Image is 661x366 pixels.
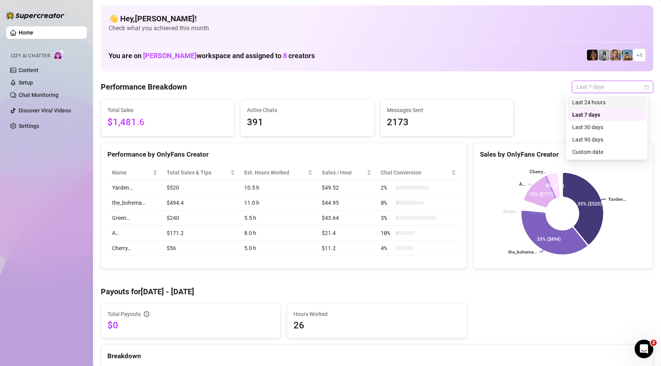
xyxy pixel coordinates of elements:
span: Hours Worked [293,310,460,318]
iframe: Intercom live chat [635,340,653,358]
td: 5.5 h [240,211,318,226]
span: Sales / Hour [322,168,365,177]
span: $1,481.6 [107,115,228,130]
span: Last 7 days [576,81,649,93]
a: Discover Viral Videos [19,107,71,114]
span: 391 [247,115,367,130]
text: Cherry… [530,169,546,174]
td: A… [107,226,162,241]
span: Active Chats [247,106,367,114]
td: $171.2 [162,226,239,241]
th: Total Sales & Tips [162,165,239,180]
h4: Payouts for [DATE] - [DATE] [101,286,653,297]
div: Custom date [572,148,641,156]
span: $0 [107,319,274,331]
span: + 4 [636,51,642,59]
h1: You are on workspace and assigned to creators [109,52,315,60]
td: 8.0 h [240,226,318,241]
h4: Performance Breakdown [101,81,187,92]
td: $11.2 [317,241,376,256]
span: calendar [644,85,649,89]
img: Babydanix [622,50,633,60]
div: Last 7 days [572,110,641,119]
div: Est. Hours Worked [244,168,307,177]
span: 2 [651,340,657,346]
td: $494.4 [162,195,239,211]
img: AI Chatter [53,49,65,60]
img: Cherry [610,50,621,60]
span: [PERSON_NAME] [143,52,197,60]
td: $43.64 [317,211,376,226]
text: A… [519,182,525,187]
a: Content [19,67,38,73]
span: Total Sales & Tips [167,168,228,177]
span: Total Payouts [107,310,141,318]
td: 11.0 h [240,195,318,211]
div: Last 7 days [568,109,646,121]
text: Green… [503,209,518,214]
a: Chat Monitoring [19,92,59,98]
td: 10.5 h [240,180,318,195]
div: Last 90 days [568,133,646,146]
span: Izzy AI Chatter [11,52,50,60]
a: Setup [19,79,33,86]
span: Total Sales [107,106,228,114]
div: Breakdown [107,351,647,361]
td: 5.0 h [240,241,318,256]
td: $21.4 [317,226,376,241]
span: 26 [293,319,460,331]
span: 8 [283,52,287,60]
span: 4 % [381,244,393,252]
div: Performance by OnlyFans Creator [107,149,461,160]
div: Last 30 days [572,123,641,131]
span: 2173 [387,115,507,130]
span: Messages Sent [387,106,507,114]
div: Last 24 hours [568,96,646,109]
span: 8 % [381,199,393,207]
h4: 👋 Hey, [PERSON_NAME] ! [109,13,645,24]
span: Name [112,168,151,177]
span: Check what you achieved this month [109,24,645,33]
td: Yarden… [107,180,162,195]
text: Yarden… [608,197,626,202]
img: logo-BBDzfeDw.svg [6,12,64,19]
span: 2 % [381,183,393,192]
div: Last 30 days [568,121,646,133]
div: Last 90 days [572,135,641,144]
a: Home [19,29,33,36]
td: the_bohema… [107,195,162,211]
th: Sales / Hour [317,165,376,180]
text: the_bohema… [508,249,537,255]
td: $240 [162,211,239,226]
img: A [599,50,609,60]
span: info-circle [144,311,149,317]
span: 3 % [381,214,393,222]
div: Last 24 hours [572,98,641,107]
span: 10 % [381,229,393,237]
div: Sales by OnlyFans Creator [480,149,647,160]
th: Name [107,165,162,180]
th: Chat Conversion [376,165,460,180]
td: $56 [162,241,239,256]
td: Cherry… [107,241,162,256]
div: Custom date [568,146,646,158]
td: Green… [107,211,162,226]
td: $44.95 [317,195,376,211]
a: Settings [19,123,39,129]
img: the_bohema [587,50,598,60]
td: $520 [162,180,239,195]
td: $49.52 [317,180,376,195]
span: Chat Conversion [381,168,449,177]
